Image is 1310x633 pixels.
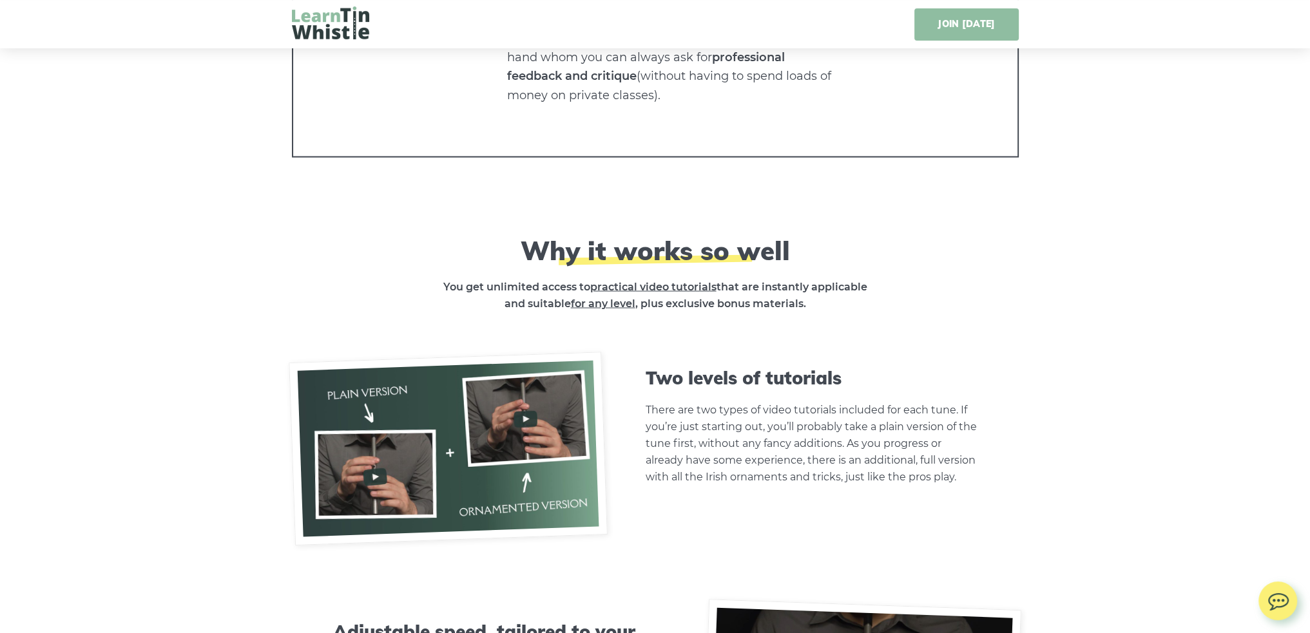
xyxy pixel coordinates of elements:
[646,402,977,486] p: There are two types of video tutorials included for each tune. If you’re just starting out, you’l...
[646,367,977,389] h3: Two levels of tutorials
[443,281,867,310] strong: You get unlimited access to that are instantly applicable and suitable , plus exclusive bonus mat...
[507,11,836,105] li: When you are in doubt about a certain technique or your playing overall, you’d like to have someo...
[420,235,891,266] h2: Why it works so well
[292,6,369,39] img: LearnTinWhistle.com
[571,298,635,310] span: for any level
[1258,581,1297,614] img: chat.svg
[590,281,717,293] span: practical video tutorials
[914,8,1018,41] a: JOIN [DATE]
